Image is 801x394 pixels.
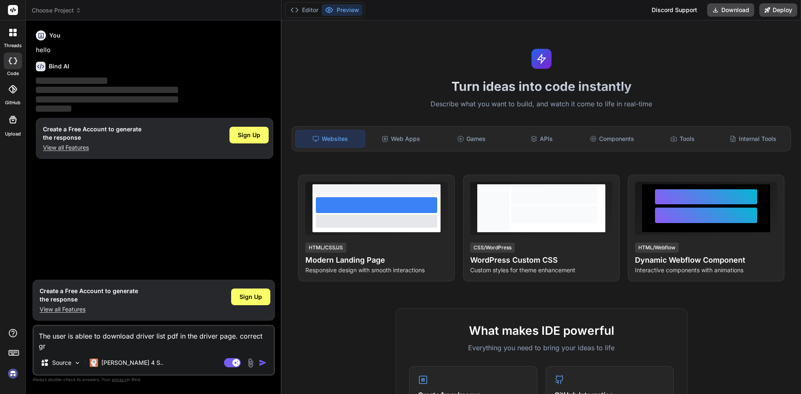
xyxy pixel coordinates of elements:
label: code [7,70,19,77]
h6: Bind AI [49,62,69,70]
h6: You [49,31,60,40]
p: hello [36,45,273,55]
img: icon [259,359,267,367]
button: Download [707,3,754,17]
label: Upload [5,130,21,138]
label: threads [4,42,22,49]
p: Everything you need to bring your ideas to life [409,343,674,353]
span: Sign Up [239,293,262,301]
div: HTML/Webflow [635,243,679,253]
img: Claude 4 Sonnet [90,359,98,367]
div: APIs [507,130,576,148]
h1: Create a Free Account to generate the response [40,287,138,304]
h4: Modern Landing Page [305,254,448,266]
h2: What makes IDE powerful [409,322,674,339]
span: privacy [112,377,127,382]
div: Games [437,130,506,148]
div: HTML/CSS/JS [305,243,346,253]
h1: Create a Free Account to generate the response [43,125,141,142]
h4: WordPress Custom CSS [470,254,612,266]
p: View all Features [40,305,138,314]
h4: Dynamic Webflow Component [635,254,777,266]
span: Sign Up [238,131,260,139]
label: GitHub [5,99,20,106]
p: Source [52,359,71,367]
div: Tools [648,130,717,148]
p: Interactive components with animations [635,266,777,274]
span: ‌ [36,105,71,112]
p: Responsive design with smooth interactions [305,266,448,274]
textarea: The user is ablee to download driver list pdf in the driver page. correct gr [34,326,274,351]
button: Deploy [759,3,797,17]
div: Web Apps [367,130,436,148]
button: Editor [287,4,322,16]
span: ‌ [36,96,178,103]
p: [PERSON_NAME] 4 S.. [101,359,164,367]
div: CSS/WordPress [470,243,515,253]
span: ‌ [36,87,178,93]
img: Pick Models [74,359,81,366]
div: Discord Support [647,3,702,17]
div: Components [578,130,647,148]
h1: Turn ideas into code instantly [287,79,796,94]
p: Always double-check its answers. Your in Bind [33,376,275,384]
img: signin [6,366,20,381]
p: Describe what you want to build, and watch it come to life in real-time [287,99,796,110]
div: Internal Tools [718,130,787,148]
span: Choose Project [32,6,81,15]
button: Preview [322,4,363,16]
p: View all Features [43,143,141,152]
div: Websites [295,130,365,148]
span: ‌ [36,78,107,84]
p: Custom styles for theme enhancement [470,266,612,274]
img: attachment [246,358,255,368]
